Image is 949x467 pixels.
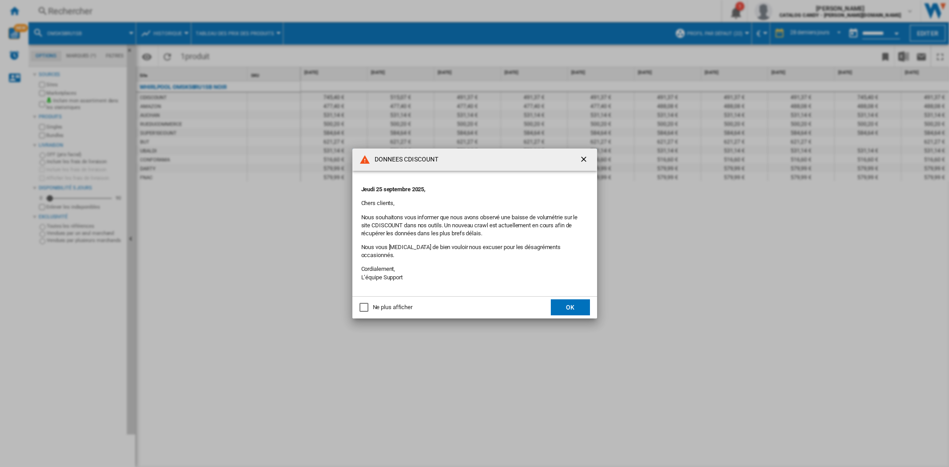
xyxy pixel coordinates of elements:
[361,243,588,259] p: Nous vous [MEDICAL_DATA] de bien vouloir nous excuser pour les désagréments occasionnés.
[551,299,590,315] button: OK
[361,186,426,193] strong: Jeudi 25 septembre 2025,
[352,149,597,318] md-dialog: DONNEES CDISCOUNT ...
[359,303,412,312] md-checkbox: Ne plus afficher
[576,151,594,169] button: getI18NText('BUTTONS.CLOSE_DIALOG')
[579,155,590,165] ng-md-icon: getI18NText('BUTTONS.CLOSE_DIALOG')
[373,303,412,311] div: Ne plus afficher
[361,265,588,281] p: Cordialement, L’équipe Support
[370,155,439,164] h4: DONNEES CDISCOUNT
[361,213,588,238] p: Nous souhaitons vous informer que nous avons observé une baisse de volumétrie sur le site CDISCOU...
[361,199,588,207] p: Chers clients,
